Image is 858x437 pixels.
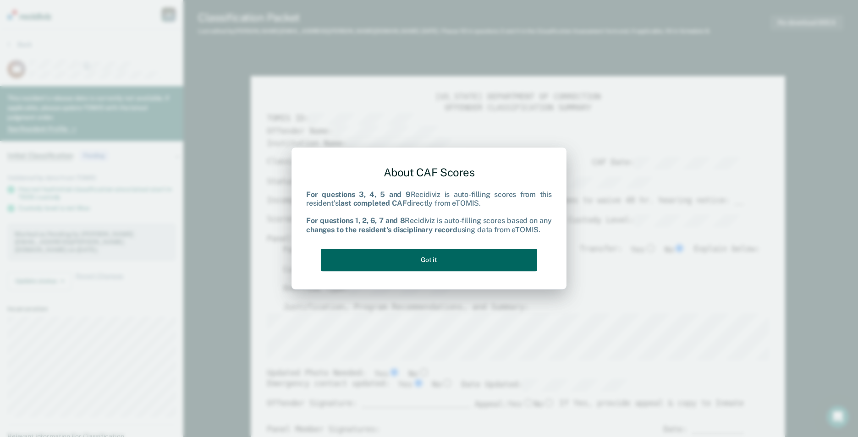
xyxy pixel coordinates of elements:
button: Got it [321,249,537,271]
b: changes to the resident's disciplinary record [306,225,457,234]
div: About CAF Scores [306,158,552,186]
b: last completed CAF [338,199,407,208]
div: Recidiviz is auto-filling scores from this resident's directly from eTOMIS. Recidiviz is auto-fil... [306,190,552,234]
b: For questions 1, 2, 6, 7 and 8 [306,217,405,225]
b: For questions 3, 4, 5 and 9 [306,190,411,199]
